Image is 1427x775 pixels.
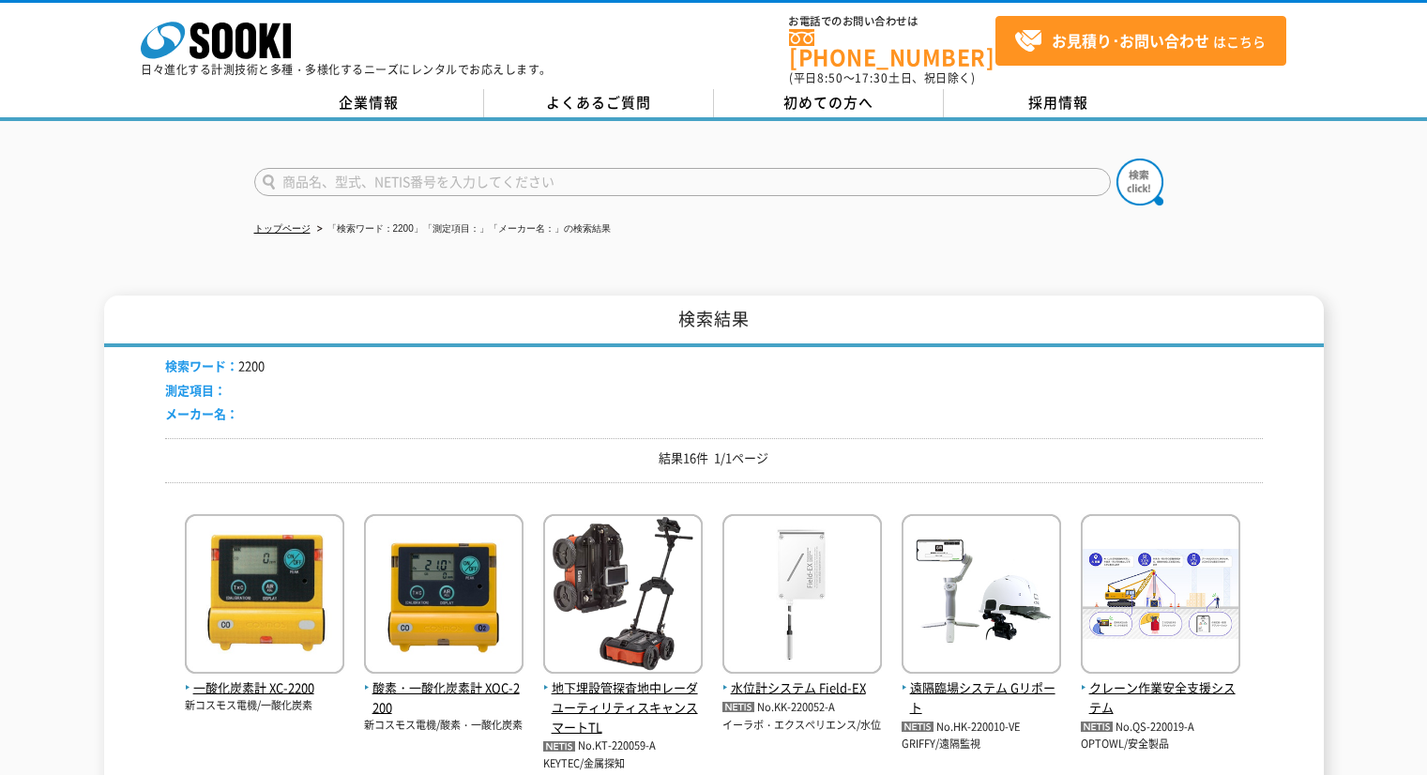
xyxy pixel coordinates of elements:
span: 水位計システム Field-EX [722,678,882,698]
a: 水位計システム Field-EX [722,659,882,698]
p: No.KT-220059-A [543,737,703,756]
span: 検索ワード： [165,357,238,374]
a: 初めての方へ [714,89,944,117]
p: イーラボ・エクスペリエンス/水位 [722,718,882,734]
p: GRIFFY/遠隔監視 [902,737,1061,752]
img: XC-2200 [185,514,344,678]
span: 遠隔臨場システム Gリポート [902,678,1061,718]
span: 17:30 [855,69,888,86]
span: 8:50 [817,69,843,86]
strong: お見積り･お問い合わせ [1052,29,1209,52]
span: 地下埋設管探査地中レーダ ユーティリティスキャンスマートTL [543,678,703,737]
a: 一酸化炭素計 XC-2200 [185,659,344,698]
span: メーカー名： [165,404,238,422]
a: お見積り･お問い合わせはこちら [995,16,1286,66]
p: 新コスモス電機/一酸化炭素 [185,698,344,714]
span: (平日 ～ 土日、祝日除く) [789,69,975,86]
span: お電話でのお問い合わせは [789,16,995,27]
li: 2200 [165,357,265,376]
p: No.HK-220010-VE [902,718,1061,737]
img: btn_search.png [1116,159,1163,205]
span: 一酸化炭素計 XC-2200 [185,678,344,698]
a: 遠隔臨場システム Gリポート [902,659,1061,717]
span: はこちら [1014,27,1266,55]
img: ユーティリティスキャンスマートTL [543,514,703,678]
a: クレーン作業安全支援システム [1081,659,1240,717]
span: 初めての方へ [783,92,873,113]
p: No.QS-220019-A [1081,718,1240,737]
a: [PHONE_NUMBER] [789,29,995,68]
p: 新コスモス電機/酸素・一酸化炭素 [364,718,524,734]
p: KEYTEC/金属探知 [543,756,703,772]
span: 酸素・一酸化炭素計 XOC-2200 [364,678,524,718]
img: XOC-2200 [364,514,524,678]
a: 企業情報 [254,89,484,117]
a: 採用情報 [944,89,1174,117]
a: トップページ [254,223,311,234]
img: Gリポート [902,514,1061,678]
h1: 検索結果 [104,296,1324,347]
a: 地下埋設管探査地中レーダ ユーティリティスキャンスマートTL [543,659,703,737]
a: よくあるご質問 [484,89,714,117]
p: OPTOWL/安全製品 [1081,737,1240,752]
input: 商品名、型式、NETIS番号を入力してください [254,168,1111,196]
li: 「検索ワード：2200」「測定項目：」「メーカー名：」の検索結果 [313,220,611,239]
span: 測定項目： [165,381,226,399]
img: Field-EX [722,514,882,678]
p: 結果16件 1/1ページ [165,448,1263,468]
a: 酸素・一酸化炭素計 XOC-2200 [364,659,524,717]
p: No.KK-220052-A [722,698,882,718]
p: 日々進化する計測技術と多種・多様化するニーズにレンタルでお応えします。 [141,64,552,75]
span: クレーン作業安全支援システム [1081,678,1240,718]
